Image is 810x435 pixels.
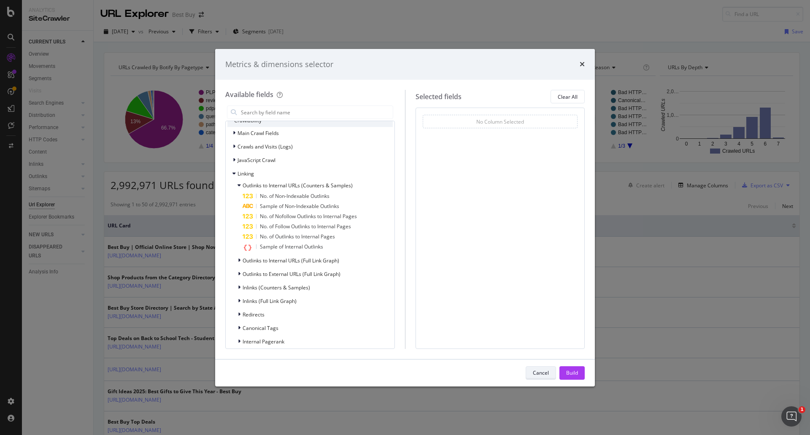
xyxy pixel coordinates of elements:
[225,59,333,70] div: Metrics & dimensions selector
[243,270,340,278] span: Outlinks to External URLs (Full Link Graph)
[476,118,524,125] div: No Column Selected
[781,406,802,427] iframe: Intercom live chat
[243,338,284,345] span: Internal Pagerank
[238,170,254,177] span: Linking
[551,90,585,103] button: Clear All
[559,366,585,380] button: Build
[416,92,462,102] div: Selected fields
[238,130,279,137] span: Main Crawl Fields
[260,223,351,230] span: No. of Follow Outlinks to Internal Pages
[243,182,353,189] span: Outlinks to Internal URLs (Counters & Samples)
[260,192,329,200] span: No. of Non-Indexable Outlinks
[243,324,278,332] span: Canonical Tags
[260,203,339,210] span: Sample of Non-Indexable Outlinks
[526,366,556,380] button: Cancel
[260,213,357,220] span: No. of Nofollow Outlinks to Internal Pages
[240,106,393,119] input: Search by field name
[243,257,339,264] span: Outlinks to Internal URLs (Full Link Graph)
[566,369,578,376] div: Build
[238,157,275,164] span: JavaScript Crawl
[580,59,585,70] div: times
[243,311,265,318] span: Redirects
[238,143,293,150] span: Crawls and Visits (Logs)
[799,406,805,413] span: 1
[225,90,273,99] div: Available fields
[243,297,297,305] span: Inlinks (Full Link Graph)
[243,284,310,291] span: Inlinks (Counters & Samples)
[558,93,578,100] div: Clear All
[260,243,323,250] span: Sample of Internal Outlinks
[215,49,595,386] div: modal
[260,233,335,240] span: No. of Outlinks to Internal Pages
[533,369,549,376] div: Cancel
